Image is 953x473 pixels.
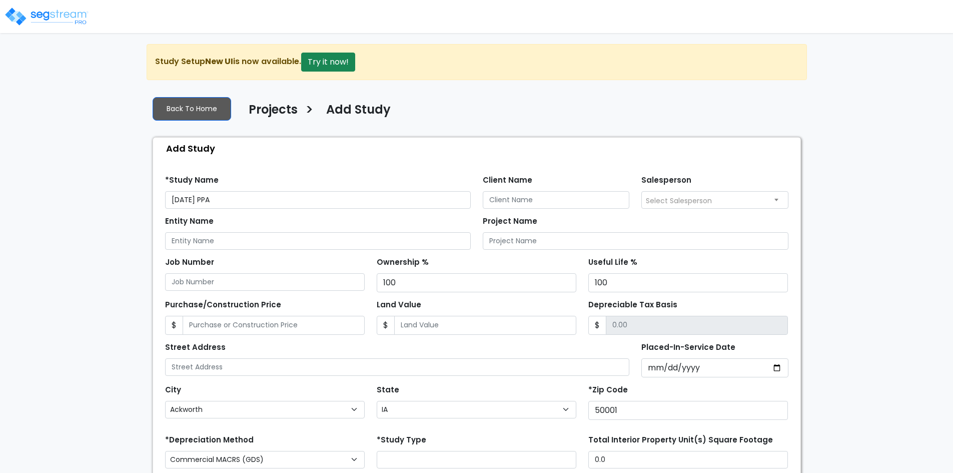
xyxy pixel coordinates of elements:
span: $ [165,316,183,335]
a: Back To Home [153,97,231,121]
a: Add Study [319,103,391,124]
strong: New UI [205,56,233,67]
div: Study Setup is now available. [147,44,807,80]
input: Street Address [165,358,630,376]
label: Total Interior Property Unit(s) Square Footage [588,434,773,446]
a: Projects [241,103,298,124]
button: Try it now! [301,53,355,72]
input: Land Value [394,316,576,335]
input: Ownership % [377,273,576,292]
label: State [377,384,399,396]
label: Client Name [483,175,532,186]
label: Placed-In-Service Date [641,342,735,353]
label: *Study Type [377,434,426,446]
label: Salesperson [641,175,691,186]
input: Purchase or Construction Price [183,316,365,335]
span: Select Salesperson [646,196,712,206]
input: Job Number [165,273,365,291]
label: Street Address [165,342,226,353]
img: logo_pro_r.png [4,7,89,27]
label: *Study Name [165,175,219,186]
input: Project Name [483,232,788,250]
h3: > [305,102,314,121]
label: *Depreciation Method [165,434,254,446]
label: Job Number [165,257,214,268]
label: Entity Name [165,216,214,227]
label: Project Name [483,216,537,227]
input: Entity Name [165,232,471,250]
h4: Add Study [326,103,391,120]
div: Add Study [158,138,800,159]
input: Client Name [483,191,630,209]
label: Purchase/Construction Price [165,299,281,311]
span: $ [588,316,606,335]
input: Study Name [165,191,471,209]
input: 0.00 [606,316,788,335]
input: Zip Code [588,401,788,420]
label: Ownership % [377,257,429,268]
input: Useful Life % [588,273,788,292]
h4: Projects [249,103,298,120]
label: Land Value [377,299,421,311]
label: *Zip Code [588,384,628,396]
label: City [165,384,181,396]
label: Depreciable Tax Basis [588,299,677,311]
span: $ [377,316,395,335]
input: total square foot [588,451,788,468]
label: Useful Life % [588,257,637,268]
